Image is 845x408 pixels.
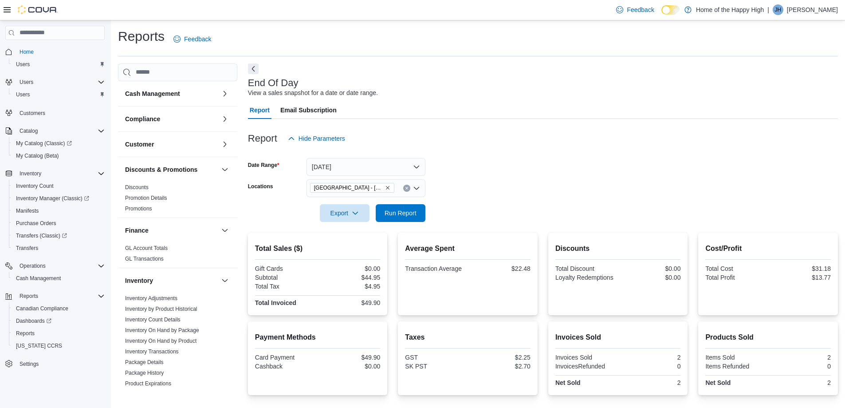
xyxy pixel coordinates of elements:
[20,110,45,117] span: Customers
[9,58,108,71] button: Users
[125,226,218,235] button: Finance
[125,165,197,174] h3: Discounts & Promotions
[620,354,680,361] div: 2
[125,327,199,334] span: Inventory On Hand by Package
[125,89,218,98] button: Cash Management
[9,192,108,205] a: Inventory Manager (Classic)
[705,243,831,254] h2: Cost/Profit
[705,363,766,370] div: Items Refunded
[125,349,179,355] a: Inventory Transactions
[319,363,380,370] div: $0.00
[125,115,160,123] h3: Compliance
[12,303,105,314] span: Canadian Compliance
[248,183,273,190] label: Locations
[12,89,105,100] span: Users
[255,243,381,254] h2: Total Sales ($)
[20,127,38,135] span: Catalog
[16,245,38,252] span: Transfers
[9,302,108,315] button: Canadian Compliance
[620,379,680,386] div: 2
[16,77,105,87] span: Users
[555,274,616,281] div: Loyalty Redemptions
[16,126,41,136] button: Catalog
[770,354,831,361] div: 2
[9,272,108,285] button: Cash Management
[9,217,108,230] button: Purchase Orders
[16,61,30,68] span: Users
[248,133,277,144] h3: Report
[12,181,105,191] span: Inventory Count
[555,363,616,370] div: InvoicesRefunded
[705,332,831,343] h2: Products Sold
[255,274,316,281] div: Subtotal
[705,354,766,361] div: Items Sold
[184,35,211,44] span: Feedback
[125,256,164,262] a: GL Transactions
[125,184,149,190] a: Discounts
[125,305,197,313] span: Inventory by Product Historical
[9,150,108,162] button: My Catalog (Beta)
[284,130,349,147] button: Hide Parameters
[9,180,108,192] button: Inventory Count
[470,265,531,272] div: $22.48
[20,293,38,300] span: Reports
[16,140,72,147] span: My Catalog (Classic)
[125,295,177,302] span: Inventory Adjustments
[405,332,531,343] h2: Taxes
[12,273,105,284] span: Cash Management
[16,291,42,301] button: Reports
[16,126,105,136] span: Catalog
[2,45,108,58] button: Home
[125,140,218,149] button: Customer
[16,275,61,282] span: Cash Management
[125,245,168,252] span: GL Account Totals
[125,205,152,212] span: Promotions
[125,115,218,123] button: Compliance
[705,379,731,386] strong: Net Sold
[220,114,230,124] button: Compliance
[125,140,154,149] h3: Customer
[20,170,41,177] span: Inventory
[125,295,177,301] a: Inventory Adjustments
[770,265,831,272] div: $31.18
[125,276,218,285] button: Inventory
[319,299,380,306] div: $49.90
[12,328,38,339] a: Reports
[385,185,390,190] button: Remove Battleford - Battleford Crossing - Fire & Flower from selection in this group
[16,77,37,87] button: Users
[12,230,71,241] a: Transfers (Classic)
[12,230,105,241] span: Transfers (Classic)
[299,134,345,143] span: Hide Parameters
[12,316,55,326] a: Dashboards
[12,89,33,100] a: Users
[255,363,316,370] div: Cashback
[12,273,64,284] a: Cash Management
[12,59,105,70] span: Users
[627,5,654,14] span: Feedback
[320,204,369,222] button: Export
[555,354,616,361] div: Invoices Sold
[9,137,108,150] a: My Catalog (Classic)
[12,316,105,326] span: Dashboards
[9,205,108,217] button: Manifests
[5,42,105,393] nav: Complex example
[12,218,105,229] span: Purchase Orders
[12,303,72,314] a: Canadian Compliance
[16,342,62,349] span: [US_STATE] CCRS
[787,4,838,15] p: [PERSON_NAME]
[12,328,105,339] span: Reports
[555,243,681,254] h2: Discounts
[255,332,381,343] h2: Payment Methods
[555,332,681,343] h2: Invoices Sold
[12,206,105,216] span: Manifests
[770,379,831,386] div: 2
[12,206,42,216] a: Manifests
[12,341,105,351] span: Washington CCRS
[12,151,63,161] a: My Catalog (Beta)
[16,359,42,369] a: Settings
[125,338,197,344] a: Inventory On Hand by Product
[16,47,37,57] a: Home
[470,363,531,370] div: $2.70
[125,317,181,323] a: Inventory Count Details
